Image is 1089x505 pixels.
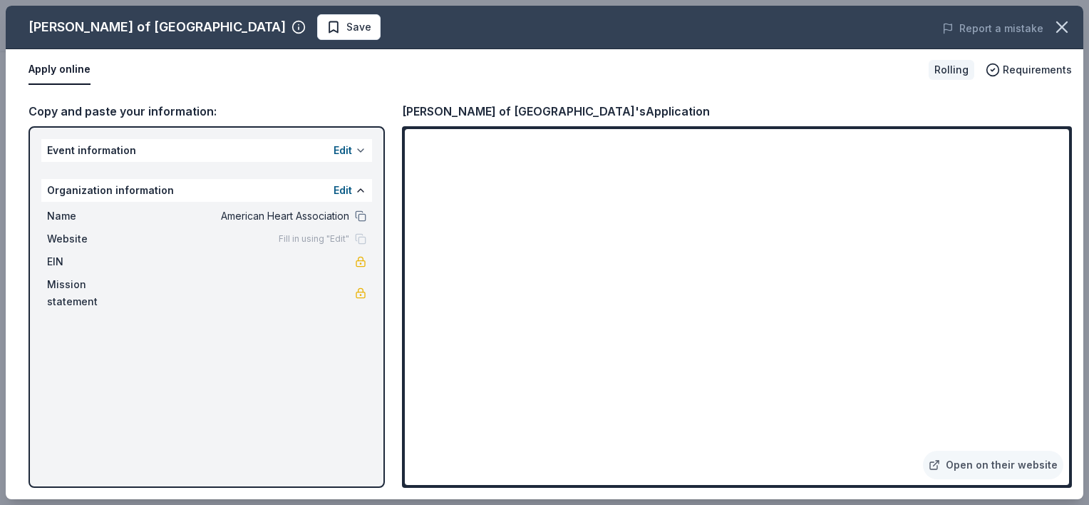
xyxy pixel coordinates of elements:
span: Name [47,208,143,225]
span: EIN [47,253,143,270]
button: Save [317,14,381,40]
button: Requirements [986,61,1072,78]
span: Save [346,19,371,36]
button: Edit [334,142,352,159]
div: Event information [41,139,372,162]
span: American Heart Association [143,208,349,225]
span: Requirements [1003,61,1072,78]
button: Apply online [29,55,91,85]
a: Open on their website [923,451,1063,479]
button: Edit [334,182,352,199]
div: Copy and paste your information: [29,102,385,121]
div: [PERSON_NAME] of [GEOGRAPHIC_DATA] [29,16,286,39]
span: Fill in using "Edit" [279,233,349,245]
div: [PERSON_NAME] of [GEOGRAPHIC_DATA]'s Application [402,102,710,121]
div: Rolling [929,60,974,80]
div: Organization information [41,179,372,202]
span: Mission statement [47,276,143,310]
span: Website [47,230,143,248]
button: Report a mistake [942,20,1043,37]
